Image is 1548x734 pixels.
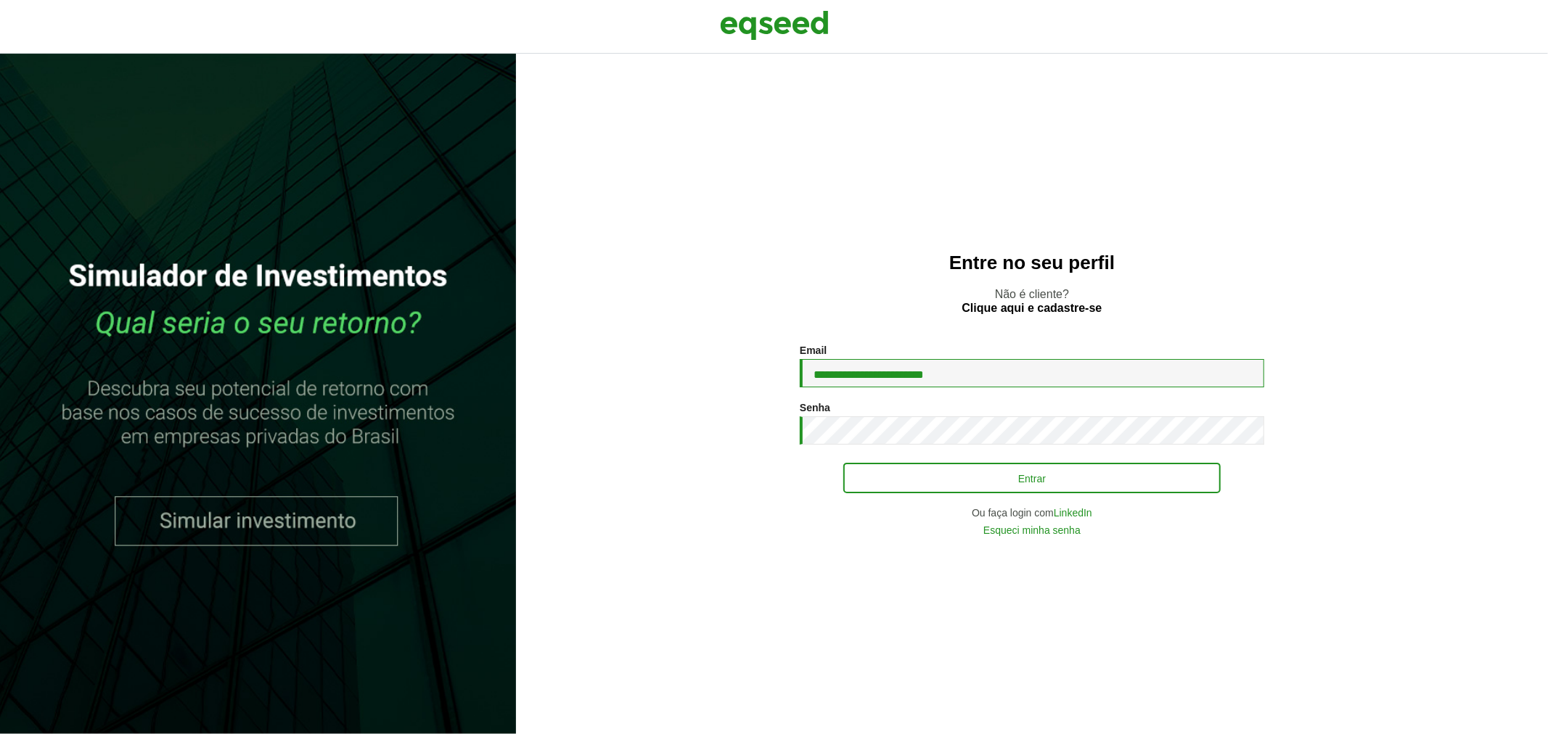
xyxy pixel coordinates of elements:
label: Senha [800,403,830,413]
label: Email [800,345,827,355]
a: Esqueci minha senha [983,525,1081,535]
a: LinkedIn [1054,508,1092,518]
button: Entrar [843,463,1221,493]
div: Ou faça login com [800,508,1264,518]
a: Clique aqui e cadastre-se [962,302,1102,314]
img: EqSeed Logo [720,7,829,44]
h2: Entre no seu perfil [545,252,1519,273]
p: Não é cliente? [545,287,1519,315]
